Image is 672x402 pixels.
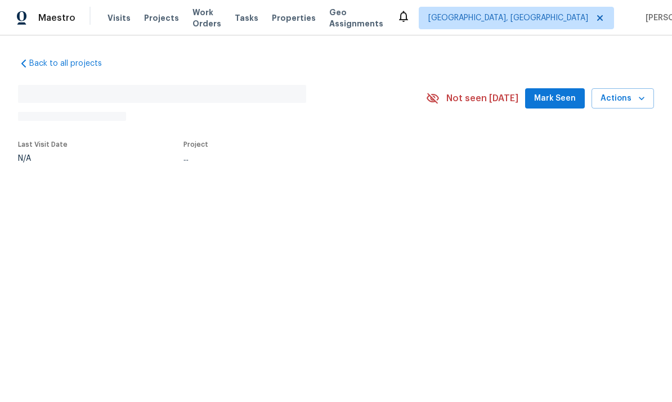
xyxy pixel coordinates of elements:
span: Properties [272,12,316,24]
span: Project [183,141,208,148]
span: Tasks [235,14,258,22]
button: Mark Seen [525,88,585,109]
a: Back to all projects [18,58,126,69]
span: [GEOGRAPHIC_DATA], [GEOGRAPHIC_DATA] [428,12,588,24]
span: Projects [144,12,179,24]
span: Last Visit Date [18,141,68,148]
div: ... [183,155,400,162]
span: Work Orders [192,7,221,29]
div: N/A [18,155,68,162]
span: Mark Seen [534,92,576,106]
span: Visits [107,12,131,24]
span: Geo Assignments [329,7,383,29]
span: Not seen [DATE] [446,93,518,104]
span: Actions [601,92,645,106]
button: Actions [592,88,654,109]
span: Maestro [38,12,75,24]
